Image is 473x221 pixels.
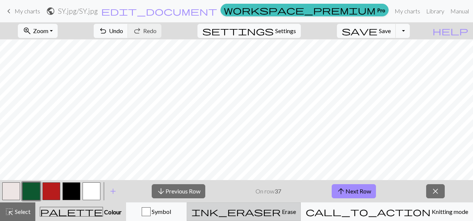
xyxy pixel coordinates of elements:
strong: 37 [274,188,281,195]
span: keyboard_arrow_left [4,6,13,16]
button: Previous Row [152,184,205,198]
span: close [431,186,440,196]
span: Save [379,27,391,34]
button: Undo [94,24,128,38]
span: ink_eraser [192,206,281,217]
span: Erase [281,208,296,215]
button: Colour [35,202,126,221]
span: highlight_alt [5,206,14,217]
span: call_to_action [306,206,431,217]
button: Erase [187,202,301,221]
a: Library [423,4,447,19]
span: public [46,6,55,16]
span: help [432,26,468,36]
button: Symbol [126,202,187,221]
i: Settings [202,26,274,35]
button: Next Row [332,184,376,198]
span: Settings [275,26,296,35]
span: workspace_premium [224,5,376,15]
span: palette [40,206,103,217]
span: undo [99,26,107,36]
span: arrow_upward [337,186,345,196]
h2: SY.jpg / SY.jpg [58,7,98,15]
span: edit_document [101,6,217,16]
span: add [109,186,118,196]
a: Manual [447,4,472,19]
span: Select [14,208,30,215]
p: On row [255,187,281,196]
span: save [342,26,377,36]
button: Knitting mode [301,202,473,221]
a: Pro [221,4,389,16]
a: My charts [392,4,423,19]
a: My charts [4,5,40,17]
span: My charts [15,7,40,15]
button: Zoom [18,24,58,38]
span: Colour [103,208,122,215]
span: Undo [109,27,123,34]
span: Symbol [151,208,171,215]
span: Knitting mode [431,208,468,215]
button: SettingsSettings [197,24,301,38]
span: settings [202,26,274,36]
span: arrow_downward [157,186,165,196]
span: Zoom [33,27,48,34]
span: zoom_in [23,26,32,36]
button: Save [337,24,396,38]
